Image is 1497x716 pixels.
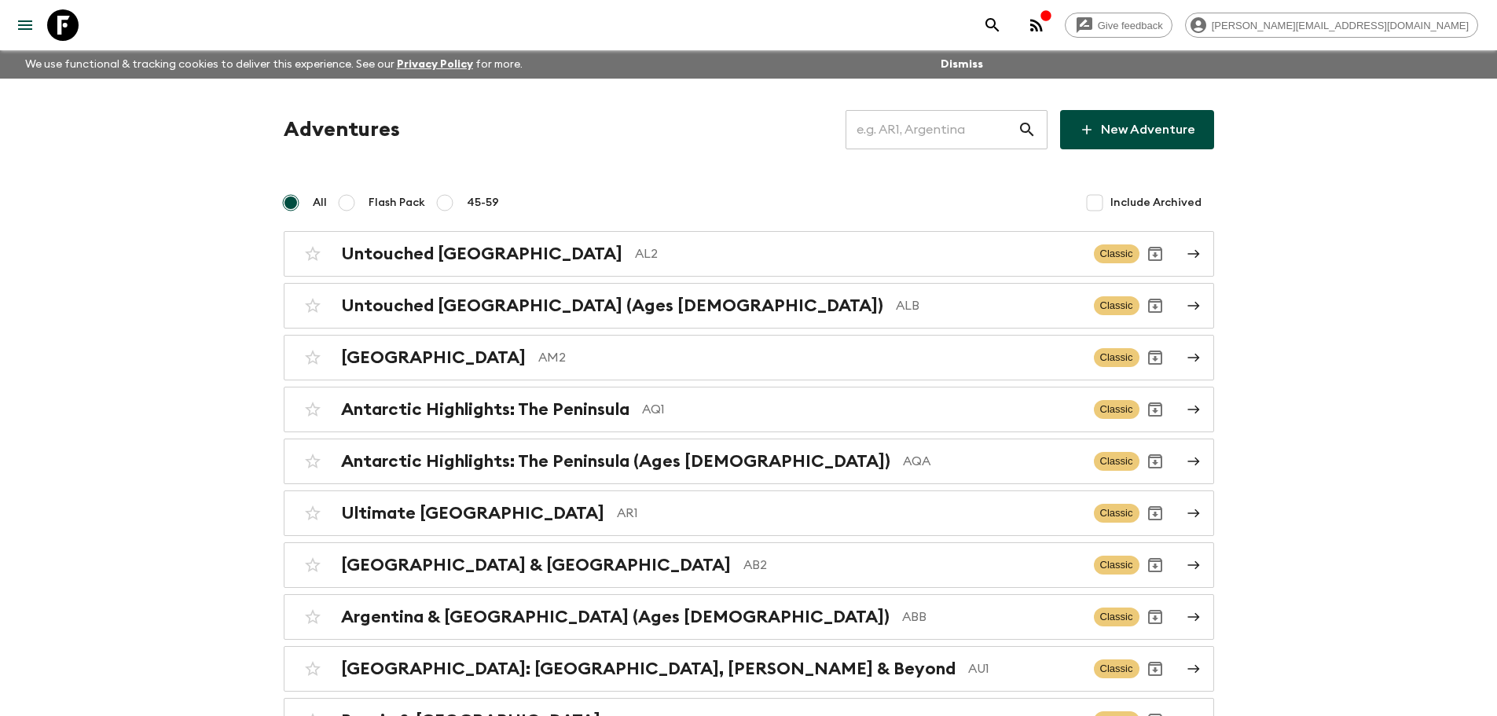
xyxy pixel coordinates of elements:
[313,195,327,211] span: All
[1094,348,1139,367] span: Classic
[341,451,890,472] h2: Antarctic Highlights: The Peninsula (Ages [DEMOGRAPHIC_DATA])
[284,114,400,145] h1: Adventures
[1110,195,1202,211] span: Include Archived
[1094,452,1139,471] span: Classic
[284,387,1214,432] a: Antarctic Highlights: The PeninsulaAQ1ClassicArchive
[341,503,604,523] h2: Ultimate [GEOGRAPHIC_DATA]
[284,594,1214,640] a: Argentina & [GEOGRAPHIC_DATA] (Ages [DEMOGRAPHIC_DATA])ABBClassicArchive
[284,490,1214,536] a: Ultimate [GEOGRAPHIC_DATA]AR1ClassicArchive
[1139,653,1171,685] button: Archive
[341,555,731,575] h2: [GEOGRAPHIC_DATA] & [GEOGRAPHIC_DATA]
[1139,290,1171,321] button: Archive
[341,244,622,264] h2: Untouched [GEOGRAPHIC_DATA]
[635,244,1081,263] p: AL2
[642,400,1081,419] p: AQ1
[341,399,629,420] h2: Antarctic Highlights: The Peninsula
[1060,110,1214,149] a: New Adventure
[846,108,1018,152] input: e.g. AR1, Argentina
[538,348,1081,367] p: AM2
[341,659,956,679] h2: [GEOGRAPHIC_DATA]: [GEOGRAPHIC_DATA], [PERSON_NAME] & Beyond
[1185,13,1478,38] div: [PERSON_NAME][EMAIL_ADDRESS][DOMAIN_NAME]
[284,231,1214,277] a: Untouched [GEOGRAPHIC_DATA]AL2ClassicArchive
[1139,498,1171,529] button: Archive
[1094,504,1139,523] span: Classic
[341,296,883,316] h2: Untouched [GEOGRAPHIC_DATA] (Ages [DEMOGRAPHIC_DATA])
[284,439,1214,484] a: Antarctic Highlights: The Peninsula (Ages [DEMOGRAPHIC_DATA])AQAClassicArchive
[1094,296,1139,315] span: Classic
[341,607,890,627] h2: Argentina & [GEOGRAPHIC_DATA] (Ages [DEMOGRAPHIC_DATA])
[467,195,499,211] span: 45-59
[937,53,987,75] button: Dismiss
[9,9,41,41] button: menu
[284,335,1214,380] a: [GEOGRAPHIC_DATA]AM2ClassicArchive
[1139,238,1171,270] button: Archive
[397,59,473,70] a: Privacy Policy
[903,452,1081,471] p: AQA
[1094,244,1139,263] span: Classic
[1139,549,1171,581] button: Archive
[341,347,526,368] h2: [GEOGRAPHIC_DATA]
[1094,400,1139,419] span: Classic
[902,608,1081,626] p: ABB
[284,542,1214,588] a: [GEOGRAPHIC_DATA] & [GEOGRAPHIC_DATA]AB2ClassicArchive
[19,50,529,79] p: We use functional & tracking cookies to deliver this experience. See our for more.
[1089,20,1172,31] span: Give feedback
[968,659,1081,678] p: AU1
[896,296,1081,315] p: ALB
[1094,556,1139,575] span: Classic
[1094,659,1139,678] span: Classic
[1065,13,1172,38] a: Give feedback
[743,556,1081,575] p: AB2
[977,9,1008,41] button: search adventures
[617,504,1081,523] p: AR1
[1094,608,1139,626] span: Classic
[1139,446,1171,477] button: Archive
[1139,394,1171,425] button: Archive
[284,283,1214,329] a: Untouched [GEOGRAPHIC_DATA] (Ages [DEMOGRAPHIC_DATA])ALBClassicArchive
[1139,342,1171,373] button: Archive
[284,646,1214,692] a: [GEOGRAPHIC_DATA]: [GEOGRAPHIC_DATA], [PERSON_NAME] & BeyondAU1ClassicArchive
[369,195,425,211] span: Flash Pack
[1139,601,1171,633] button: Archive
[1203,20,1477,31] span: [PERSON_NAME][EMAIL_ADDRESS][DOMAIN_NAME]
